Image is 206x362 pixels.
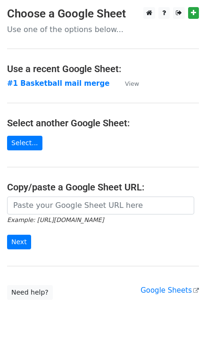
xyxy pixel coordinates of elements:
h4: Use a recent Google Sheet: [7,63,199,74]
h4: Copy/paste a Google Sheet URL: [7,181,199,193]
a: View [115,79,139,88]
h3: Choose a Google Sheet [7,7,199,21]
a: Need help? [7,285,53,300]
p: Use one of the options below... [7,25,199,34]
small: Example: [URL][DOMAIN_NAME] [7,216,104,223]
a: #1 Basketball mail merge [7,79,109,88]
a: Select... [7,136,42,150]
input: Next [7,235,31,249]
input: Paste your Google Sheet URL here [7,197,194,214]
h4: Select another Google Sheet: [7,117,199,129]
a: Google Sheets [140,286,199,295]
small: View [125,80,139,87]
